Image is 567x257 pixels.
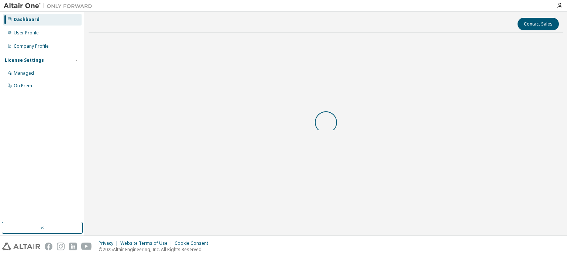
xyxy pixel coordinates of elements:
[120,240,175,246] div: Website Terms of Use
[45,243,52,250] img: facebook.svg
[69,243,77,250] img: linkedin.svg
[175,240,213,246] div: Cookie Consent
[81,243,92,250] img: youtube.svg
[2,243,40,250] img: altair_logo.svg
[14,17,39,23] div: Dashboard
[99,240,120,246] div: Privacy
[99,246,213,253] p: © 2025 Altair Engineering, Inc. All Rights Reserved.
[14,43,49,49] div: Company Profile
[14,70,34,76] div: Managed
[57,243,65,250] img: instagram.svg
[14,30,39,36] div: User Profile
[518,18,559,30] button: Contact Sales
[4,2,96,10] img: Altair One
[14,83,32,89] div: On Prem
[5,57,44,63] div: License Settings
